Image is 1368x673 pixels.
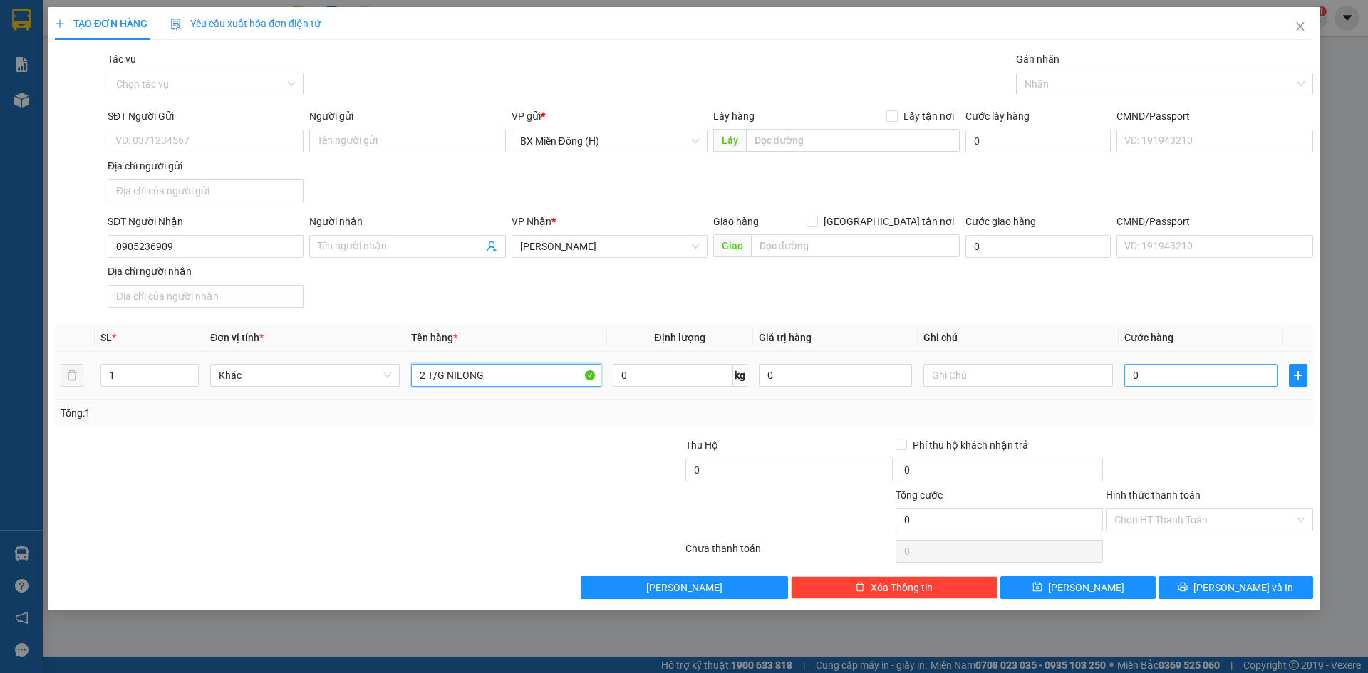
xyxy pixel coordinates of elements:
[486,241,497,252] span: user-add
[1032,582,1042,593] span: save
[512,216,551,227] span: VP Nhận
[655,332,705,343] span: Định lượng
[1159,576,1313,599] button: printer[PERSON_NAME] và In
[713,216,759,227] span: Giao hàng
[1289,364,1307,387] button: plus
[791,576,998,599] button: deleteXóa Thông tin
[907,437,1034,453] span: Phí thu hộ khách nhận trả
[1178,582,1188,593] span: printer
[965,130,1111,152] input: Cước lấy hàng
[1106,489,1201,501] label: Hình thức thanh toán
[170,18,321,29] span: Yêu cầu xuất hóa đơn điện tử
[1048,580,1124,595] span: [PERSON_NAME]
[965,235,1111,258] input: Cước giao hàng
[855,582,865,593] span: delete
[759,332,812,343] span: Giá trị hàng
[685,439,718,451] span: Thu Hộ
[746,129,960,152] input: Dọc đường
[61,405,528,421] div: Tổng: 1
[108,179,304,202] input: Địa chỉ của người gửi
[871,580,933,595] span: Xóa Thông tin
[309,214,505,229] div: Người nhận
[411,332,457,343] span: Tên hàng
[733,364,747,387] span: kg
[108,53,136,65] label: Tác vụ
[1124,332,1173,343] span: Cước hàng
[309,108,505,124] div: Người gửi
[713,129,746,152] span: Lấy
[1000,576,1155,599] button: save[PERSON_NAME]
[965,110,1030,122] label: Cước lấy hàng
[520,236,699,257] span: Phan Đình Phùng
[918,324,1119,352] th: Ghi chú
[1116,214,1312,229] div: CMND/Passport
[108,158,304,174] div: Địa chỉ người gửi
[108,214,304,229] div: SĐT Người Nhận
[684,541,894,565] div: Chưa thanh toán
[759,364,912,387] input: 0
[61,364,83,387] button: delete
[713,110,755,122] span: Lấy hàng
[108,108,304,124] div: SĐT Người Gửi
[411,364,601,387] input: VD: Bàn, Ghế
[520,130,699,152] span: BX Miền Đông (H)
[751,234,960,257] input: Dọc đường
[713,234,751,257] span: Giao
[898,108,960,124] span: Lấy tận nơi
[1193,580,1293,595] span: [PERSON_NAME] và In
[108,264,304,279] div: Địa chỉ người nhận
[1280,7,1320,47] button: Close
[210,332,264,343] span: Đơn vị tính
[581,576,788,599] button: [PERSON_NAME]
[1290,370,1307,381] span: plus
[965,216,1036,227] label: Cước giao hàng
[100,332,112,343] span: SL
[1016,53,1059,65] label: Gán nhãn
[55,18,147,29] span: TẠO ĐƠN HÀNG
[896,489,943,501] span: Tổng cước
[108,285,304,308] input: Địa chỉ của người nhận
[219,365,391,386] span: Khác
[170,19,182,30] img: icon
[512,108,708,124] div: VP gửi
[923,364,1113,387] input: Ghi Chú
[1116,108,1312,124] div: CMND/Passport
[55,19,65,28] span: plus
[818,214,960,229] span: [GEOGRAPHIC_DATA] tận nơi
[646,580,722,595] span: [PERSON_NAME]
[1295,21,1306,32] span: close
